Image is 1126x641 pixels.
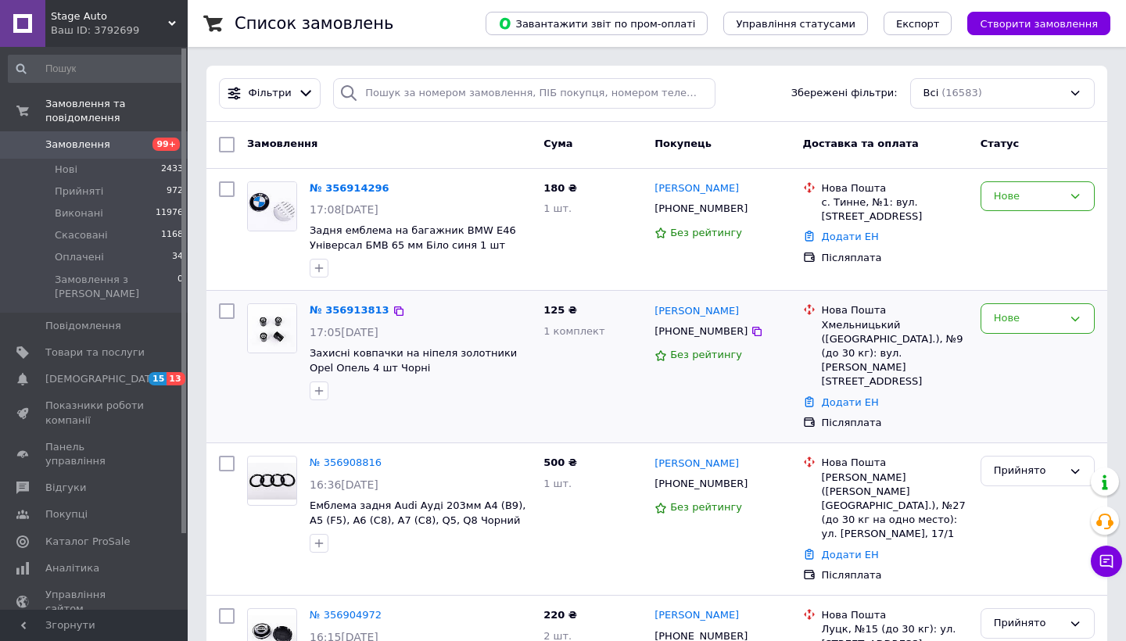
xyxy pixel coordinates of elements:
[952,17,1110,29] a: Створити замовлення
[923,86,939,101] span: Всі
[967,12,1110,35] button: Створити замовлення
[822,231,879,242] a: Додати ЕН
[45,372,161,386] span: [DEMOGRAPHIC_DATA]
[543,609,577,621] span: 220 ₴
[248,182,296,231] img: Фото товару
[310,347,517,374] a: Захисні ковпачки на ніпеля золотники Opel Опель 4 шт Чорні
[55,273,178,301] span: Замовлення з [PERSON_NAME]
[178,273,183,301] span: 0
[310,478,378,491] span: 16:36[DATE]
[884,12,952,35] button: Експорт
[736,18,855,30] span: Управління статусами
[981,138,1020,149] span: Статус
[310,500,525,540] a: Емблема задня Audi Ауді 203мм A4 (B9), A5 (F5), A6 (C8), A7 (C8), Q5, Q8 Чорний глянець кільця
[249,86,292,101] span: Фільтри
[310,326,378,338] span: 17:05[DATE]
[651,474,751,494] div: [PHONE_NUMBER]
[55,163,77,177] span: Нові
[149,372,167,385] span: 15
[803,138,919,149] span: Доставка та оплата
[822,456,968,470] div: Нова Пошта
[55,184,103,199] span: Прийняті
[310,182,389,194] a: № 356914296
[247,303,297,353] a: Фото товару
[248,463,296,500] img: Фото товару
[310,203,378,216] span: 17:08[DATE]
[651,199,751,219] div: [PHONE_NUMBER]
[45,97,188,125] span: Замовлення та повідомлення
[654,181,739,196] a: [PERSON_NAME]
[941,87,982,98] span: (16583)
[45,346,145,360] span: Товари та послуги
[994,463,1063,479] div: Прийнято
[543,457,577,468] span: 500 ₴
[498,16,695,30] span: Завантажити звіт по пром-оплаті
[994,615,1063,632] div: Прийнято
[55,206,103,220] span: Виконані
[310,609,382,621] a: № 356904972
[543,182,577,194] span: 180 ₴
[45,440,145,468] span: Панель управління
[822,303,968,317] div: Нова Пошта
[651,321,751,342] div: [PHONE_NUMBER]
[670,349,742,360] span: Без рейтингу
[822,181,968,195] div: Нова Пошта
[45,588,145,616] span: Управління сайтом
[654,457,739,471] a: [PERSON_NAME]
[654,138,712,149] span: Покупець
[51,23,188,38] div: Ваш ID: 3792699
[45,561,99,575] span: Аналітика
[723,12,868,35] button: Управління статусами
[247,456,297,506] a: Фото товару
[896,18,940,30] span: Експорт
[822,396,879,408] a: Додати ЕН
[310,224,516,251] a: Задня емблема на багажник BMW E46 Універсал БМВ 65 мм Біло синя 1 шт
[55,250,104,264] span: Оплачені
[235,14,393,33] h1: Список замовлень
[45,399,145,427] span: Показники роботи компанії
[45,481,86,495] span: Відгуки
[248,304,296,353] img: Фото товару
[543,138,572,149] span: Cума
[670,501,742,513] span: Без рейтингу
[543,304,577,316] span: 125 ₴
[486,12,708,35] button: Завантажити звіт по пром-оплаті
[161,228,183,242] span: 1168
[980,18,1098,30] span: Створити замовлення
[822,416,968,430] div: Післяплата
[822,568,968,582] div: Післяплата
[822,318,968,389] div: Хмельницький ([GEOGRAPHIC_DATA].), №9 (до 30 кг): вул. [PERSON_NAME][STREET_ADDRESS]
[791,86,898,101] span: Збережені фільтри:
[45,507,88,521] span: Покупці
[543,325,604,337] span: 1 комплект
[8,55,185,83] input: Пошук
[822,471,968,542] div: [PERSON_NAME] ([PERSON_NAME][GEOGRAPHIC_DATA].), №27 (до 30 кг на одно место): ул. [PERSON_NAME],...
[670,227,742,238] span: Без рейтингу
[822,608,968,622] div: Нова Пошта
[161,163,183,177] span: 2433
[45,319,121,333] span: Повідомлення
[156,206,183,220] span: 11976
[51,9,168,23] span: Stage Auto
[45,138,110,152] span: Замовлення
[654,608,739,623] a: [PERSON_NAME]
[654,304,739,319] a: [PERSON_NAME]
[167,184,183,199] span: 972
[822,251,968,265] div: Післяплата
[152,138,180,151] span: 99+
[1091,546,1122,577] button: Чат з покупцем
[994,310,1063,327] div: Нове
[45,535,130,549] span: Каталог ProSale
[994,188,1063,205] div: Нове
[543,478,572,489] span: 1 шт.
[543,202,572,214] span: 1 шт.
[167,372,185,385] span: 13
[333,78,715,109] input: Пошук за номером замовлення, ПІБ покупця, номером телефону, Email, номером накладної
[172,250,183,264] span: 34
[310,457,382,468] a: № 356908816
[822,195,968,224] div: с. Тинне, №1: вул. [STREET_ADDRESS]
[247,138,317,149] span: Замовлення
